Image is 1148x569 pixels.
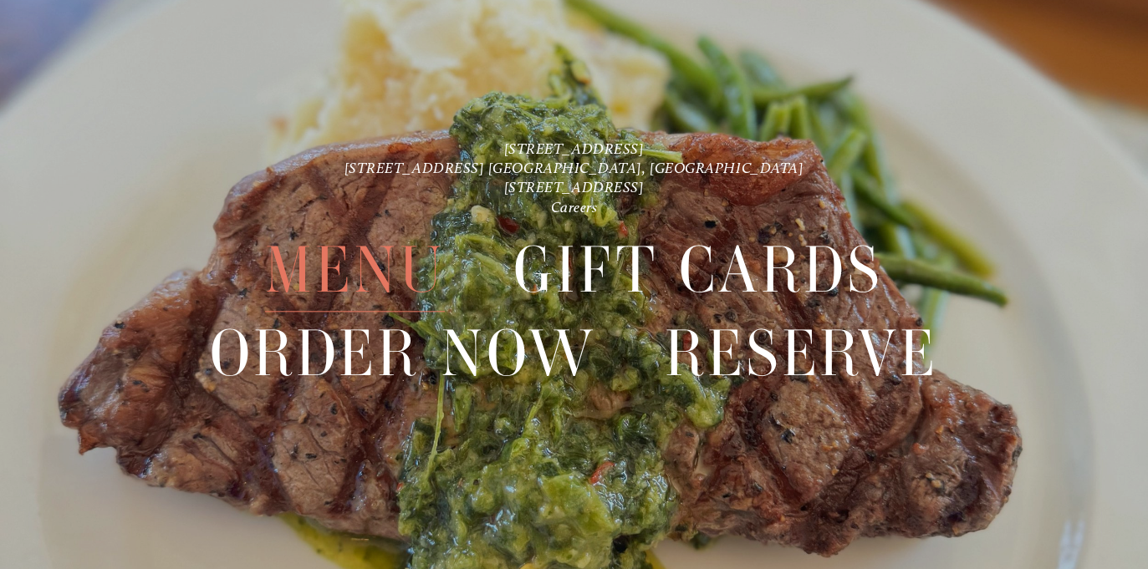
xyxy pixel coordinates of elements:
[344,159,804,176] a: [STREET_ADDRESS] [GEOGRAPHIC_DATA], [GEOGRAPHIC_DATA]
[210,312,596,396] span: Order Now
[265,228,444,312] span: Menu
[513,228,883,312] span: Gift Cards
[665,312,938,396] span: Reserve
[551,198,598,216] a: Careers
[513,228,883,311] a: Gift Cards
[210,312,596,395] a: Order Now
[665,312,938,395] a: Reserve
[504,179,645,196] a: [STREET_ADDRESS]
[265,228,444,311] a: Menu
[504,140,645,157] a: [STREET_ADDRESS]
